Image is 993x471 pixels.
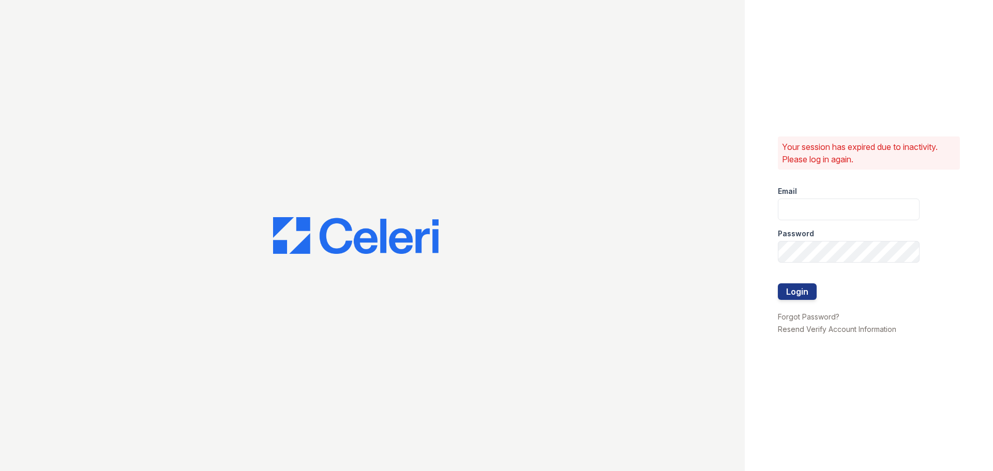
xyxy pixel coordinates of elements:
label: Password [778,229,814,239]
img: CE_Logo_Blue-a8612792a0a2168367f1c8372b55b34899dd931a85d93a1a3d3e32e68fde9ad4.png [273,217,439,254]
a: Forgot Password? [778,312,839,321]
button: Login [778,283,817,300]
a: Resend Verify Account Information [778,325,896,333]
label: Email [778,186,797,196]
p: Your session has expired due to inactivity. Please log in again. [782,141,956,165]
